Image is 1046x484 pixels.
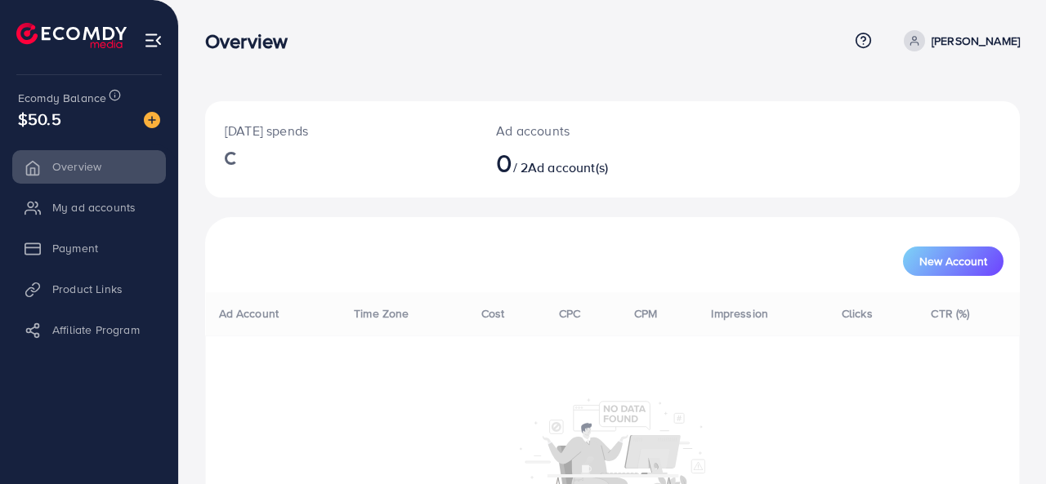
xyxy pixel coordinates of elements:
span: Ad account(s) [528,158,608,176]
img: logo [16,23,127,48]
span: 0 [496,144,512,181]
h3: Overview [205,29,301,53]
p: [DATE] spends [225,121,457,140]
a: [PERSON_NAME] [897,30,1020,51]
p: [PERSON_NAME] [932,31,1020,51]
h2: / 2 [496,147,660,178]
button: New Account [903,246,1004,276]
span: New Account [919,255,987,267]
span: Ecomdy Balance [18,90,106,106]
span: $50.5 [18,107,61,131]
img: menu [144,31,163,50]
img: image [144,112,160,128]
p: Ad accounts [496,121,660,140]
